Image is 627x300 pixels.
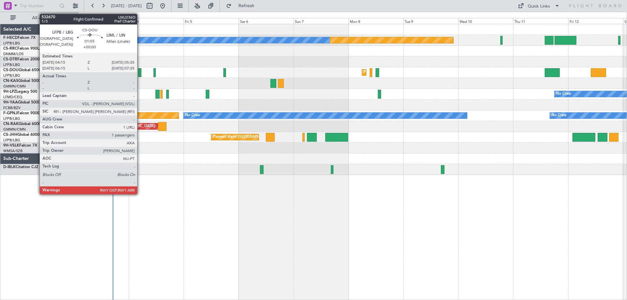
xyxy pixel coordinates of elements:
[556,89,571,99] div: No Crew
[515,1,563,11] button: Quick Links
[3,90,16,94] span: 9H-LPZ
[3,122,19,126] span: CN-RAK
[3,68,41,72] a: CS-DOUGlobal 6500
[3,149,23,153] a: WMSA/SZB
[3,73,20,78] a: LFPB/LBG
[3,111,42,115] a: F-GPNJFalcon 900EX
[3,84,26,89] a: GMMN/CMN
[403,18,458,24] div: Tue 9
[3,52,24,56] a: DNMM/LOS
[3,111,17,115] span: F-GPNJ
[129,18,184,24] div: Thu 4
[3,165,38,169] a: D-IBLKCitation CJ2
[3,138,20,143] a: LFPB/LBG
[3,116,20,121] a: LFPB/LBG
[3,105,21,110] a: FCBB/BZV
[348,18,403,24] div: Mon 8
[3,68,19,72] span: CS-DOU
[3,57,40,61] a: CS-DTRFalcon 2000
[3,144,19,148] span: 9H-VSLK
[3,144,37,148] a: 9H-VSLKFalcon 7X
[458,18,513,24] div: Wed 10
[364,68,467,77] div: Planned Maint [GEOGRAPHIC_DATA] ([GEOGRAPHIC_DATA])
[3,127,26,132] a: GMMN/CMN
[89,68,192,77] div: Planned Maint [GEOGRAPHIC_DATA] ([GEOGRAPHIC_DATA])
[3,57,17,61] span: CS-DTR
[3,41,20,46] a: LFPB/LBG
[17,16,69,20] span: All Aircraft
[3,79,40,83] a: CN-KASGlobal 5000
[185,111,200,120] div: No Crew
[3,133,40,137] a: CS-JHHGlobal 6000
[3,62,20,67] a: LFPB/LBG
[3,36,36,40] a: F-HECDFalcon 7X
[528,3,550,10] div: Quick Links
[3,47,17,51] span: CS-RRC
[48,121,155,131] div: Unplanned Maint [GEOGRAPHIC_DATA] ([GEOGRAPHIC_DATA])
[513,18,568,24] div: Thu 11
[3,36,18,40] span: F-HECD
[3,165,16,169] span: D-IBLK
[3,122,41,126] a: CN-RAKGlobal 6000
[223,1,262,11] button: Refresh
[184,18,238,24] div: Fri 5
[107,57,185,67] div: Planned Maint [GEOGRAPHIC_DATA] (Ataturk)
[213,132,316,142] div: Planned Maint [GEOGRAPHIC_DATA] ([GEOGRAPHIC_DATA])
[111,3,142,9] span: [DATE] - [DATE]
[552,111,567,120] div: No Crew
[3,133,17,137] span: CS-JHH
[3,90,37,94] a: 9H-LPZLegacy 500
[3,101,40,104] a: 9H-YAAGlobal 5000
[3,95,22,100] a: LFMD/CEQ
[3,47,42,51] a: CS-RRCFalcon 900LX
[7,13,71,23] button: All Aircraft
[101,35,116,45] div: No Crew
[294,18,348,24] div: Sun 7
[74,18,129,24] div: Wed 3
[3,79,18,83] span: CN-KAS
[239,18,294,24] div: Sat 6
[568,18,623,24] div: Fri 12
[3,101,18,104] span: 9H-YAA
[233,4,260,8] span: Refresh
[20,1,57,11] input: Trip Number
[79,13,90,19] div: [DATE]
